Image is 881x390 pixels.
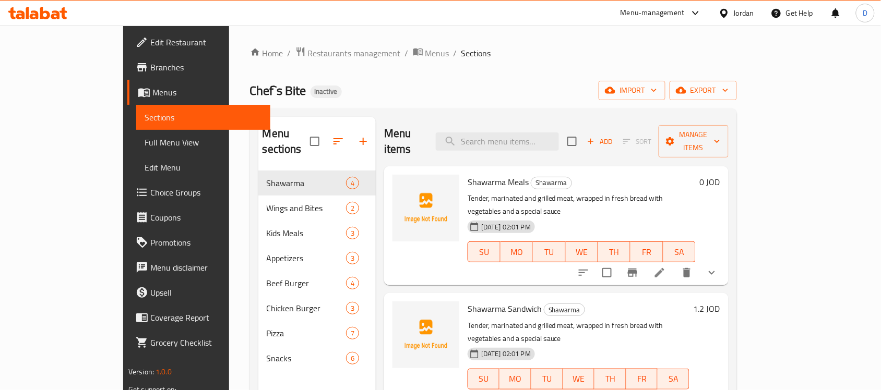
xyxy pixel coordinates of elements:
span: 4 [347,178,359,188]
li: / [288,47,291,59]
button: MO [499,369,531,389]
div: Beef Burger4 [258,271,376,296]
span: Shawarma Sandwich [468,301,542,316]
img: Shawarma Meals [392,175,459,241]
span: Version: [128,365,154,379]
a: Edit menu item [653,266,666,279]
span: Upsell [150,286,262,299]
div: Jordan [734,7,754,19]
h2: Menu sections [263,126,310,157]
span: Select all sections [304,130,326,152]
span: Shawarma [267,177,346,189]
li: / [405,47,409,59]
span: Add [586,136,614,148]
span: 3 [347,228,359,238]
button: Add [583,133,616,150]
button: delete [674,260,699,285]
div: Appetizers3 [258,246,376,271]
div: Wings and Bites2 [258,196,376,221]
a: Promotions [127,230,270,255]
span: Kids Meals [267,227,346,239]
span: FR [630,371,654,386]
button: import [599,81,665,100]
div: Shawarma [531,177,572,189]
a: Upsell [127,280,270,305]
li: / [454,47,457,59]
span: 4 [347,278,359,288]
span: 2 [347,203,359,213]
div: items [346,352,359,364]
span: 3 [347,303,359,313]
button: WE [563,369,595,389]
span: Edit Menu [145,161,262,174]
span: TH [602,245,626,260]
span: 7 [347,328,359,338]
span: Chicken Burger [267,302,346,314]
div: Snacks [267,352,346,364]
span: Add item [583,133,616,150]
h6: 1.2 JOD [694,301,720,316]
button: Add section [351,129,376,154]
p: Tender, marinated and grilled meat, wrapped in fresh bread with vegetables and a special sauce [468,192,696,218]
button: show more [699,260,724,285]
span: Shawarma [531,177,572,189]
span: TU [535,371,559,386]
span: Appetizers [267,252,346,264]
span: SA [662,371,685,386]
span: Coverage Report [150,311,262,324]
a: Branches [127,55,270,80]
span: Sections [461,47,491,59]
button: FR [630,241,663,262]
span: SU [472,371,495,386]
h2: Menu items [384,126,423,157]
span: export [678,84,729,97]
div: items [346,252,359,264]
span: Grocery Checklist [150,336,262,349]
img: Shawarma Sandwich [392,301,459,368]
button: TU [533,241,565,262]
div: items [346,327,359,339]
button: Branch-specific-item [620,260,645,285]
a: Edit Menu [136,155,270,180]
span: Coupons [150,211,262,224]
input: search [436,132,559,151]
span: Pizza [267,327,346,339]
span: Inactive [311,87,342,96]
span: Beef Burger [267,277,346,289]
span: WE [567,371,591,386]
span: Select section first [616,133,659,150]
button: SA [663,241,696,262]
span: Shawarma [544,304,585,316]
span: Promotions [150,236,262,249]
span: SA [668,245,692,260]
span: Edit Restaurant [150,36,262,48]
div: Wings and Bites [267,202,346,214]
div: Menu-management [621,7,685,19]
span: [DATE] 02:01 PM [477,222,535,232]
div: Inactive [311,86,342,98]
button: MO [501,241,533,262]
a: Menu disclaimer [127,255,270,280]
span: 3 [347,253,359,263]
a: Menus [413,46,449,60]
button: TU [531,369,563,389]
a: Choice Groups [127,180,270,205]
span: MO [505,245,529,260]
a: Edit Restaurant [127,30,270,55]
div: Snacks6 [258,346,376,371]
span: Menu disclaimer [150,261,262,274]
button: SU [468,369,499,389]
nav: Menu sections [258,166,376,375]
a: Full Menu View [136,130,270,155]
span: Menus [152,86,262,99]
div: items [346,277,359,289]
span: Menus [425,47,449,59]
span: Manage items [667,128,720,154]
span: MO [504,371,527,386]
span: Choice Groups [150,186,262,199]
